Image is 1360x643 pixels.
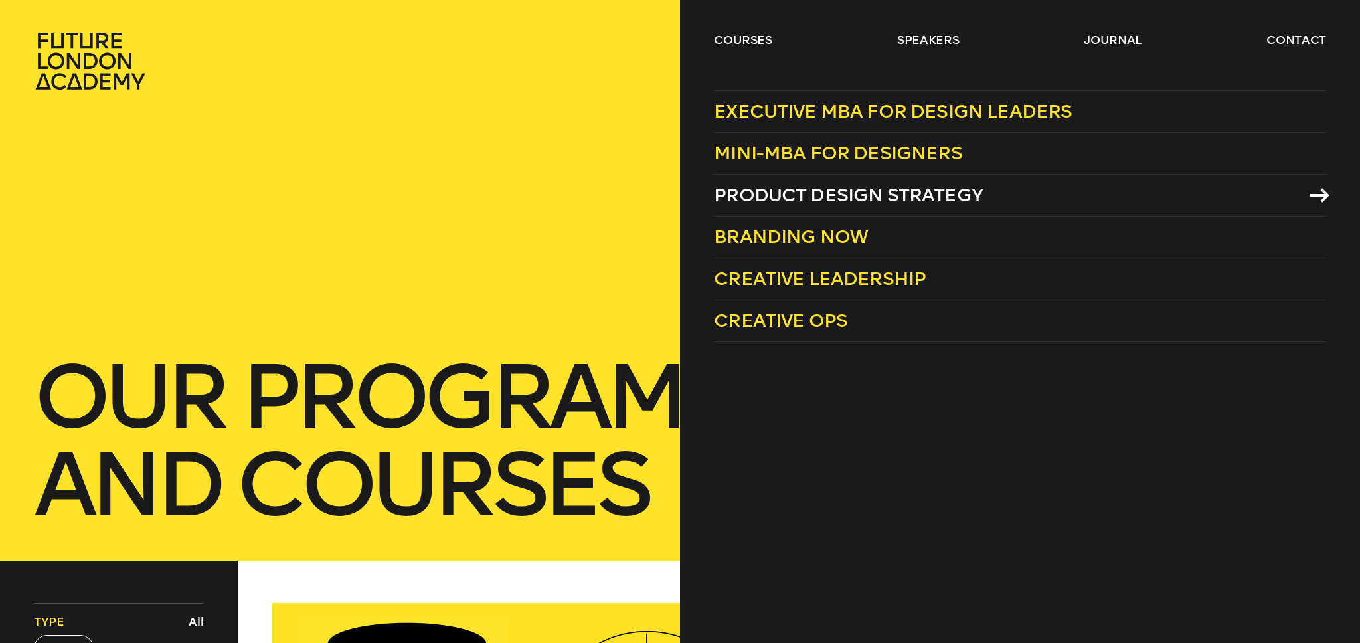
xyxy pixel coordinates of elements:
a: journal [1084,32,1142,48]
span: Mini-MBA for Designers [714,142,962,164]
a: speakers [897,32,959,48]
span: Product Design Strategy [714,184,983,206]
a: courses [714,32,772,48]
a: Product Design Strategy [714,175,1326,217]
span: Branding Now [714,226,868,248]
a: Executive MBA for Design Leaders [714,90,1326,133]
span: Creative Leadership [714,268,926,290]
a: Creative Leadership [714,258,1326,300]
span: Executive MBA for Design Leaders [714,100,1072,122]
a: contact [1266,32,1326,48]
a: Creative Ops [714,300,1326,342]
a: Branding Now [714,217,1326,258]
a: Mini-MBA for Designers [714,133,1326,175]
span: Creative Ops [714,310,847,331]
